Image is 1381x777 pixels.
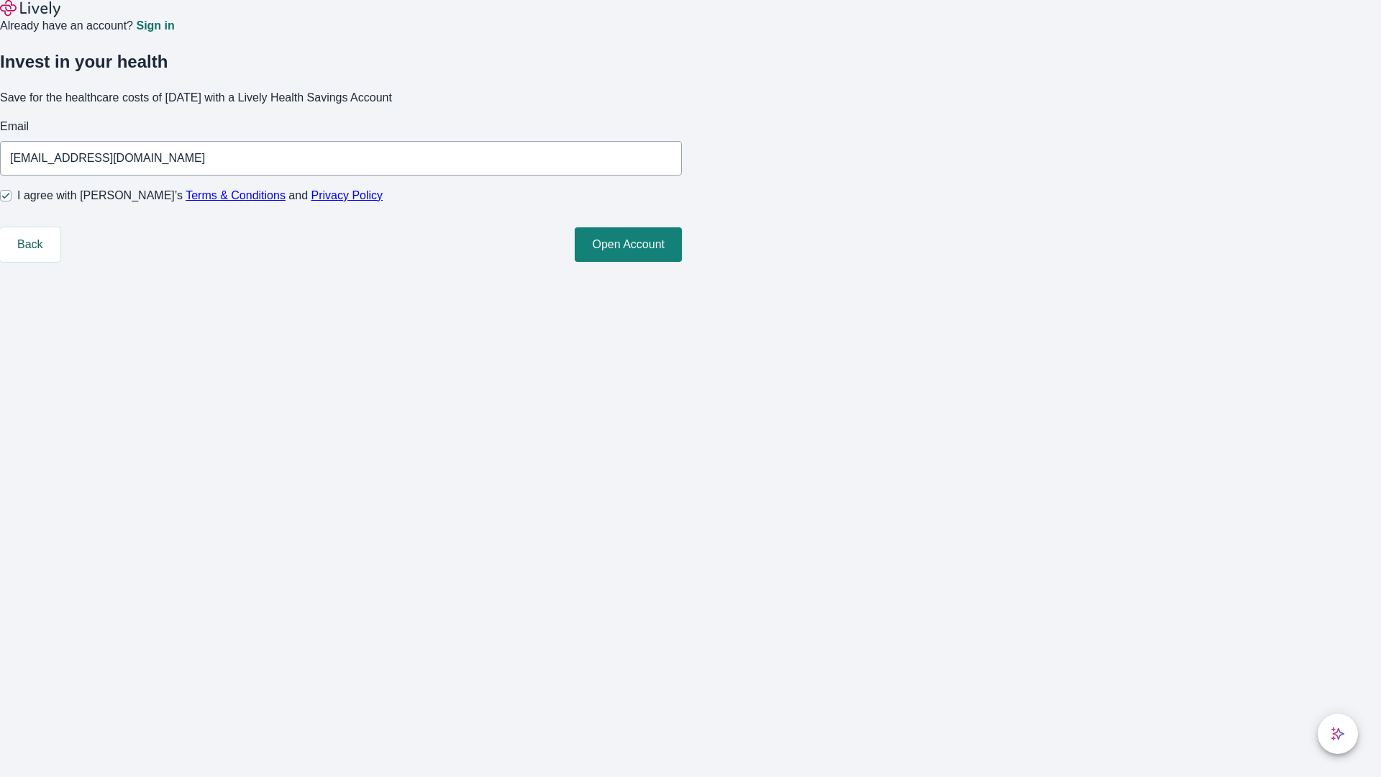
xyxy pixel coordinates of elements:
a: Privacy Policy [311,189,383,201]
button: chat [1318,714,1358,754]
svg: Lively AI Assistant [1331,727,1345,741]
button: Open Account [575,227,682,262]
span: I agree with [PERSON_NAME]’s and [17,187,383,204]
a: Terms & Conditions [186,189,286,201]
a: Sign in [136,20,174,32]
